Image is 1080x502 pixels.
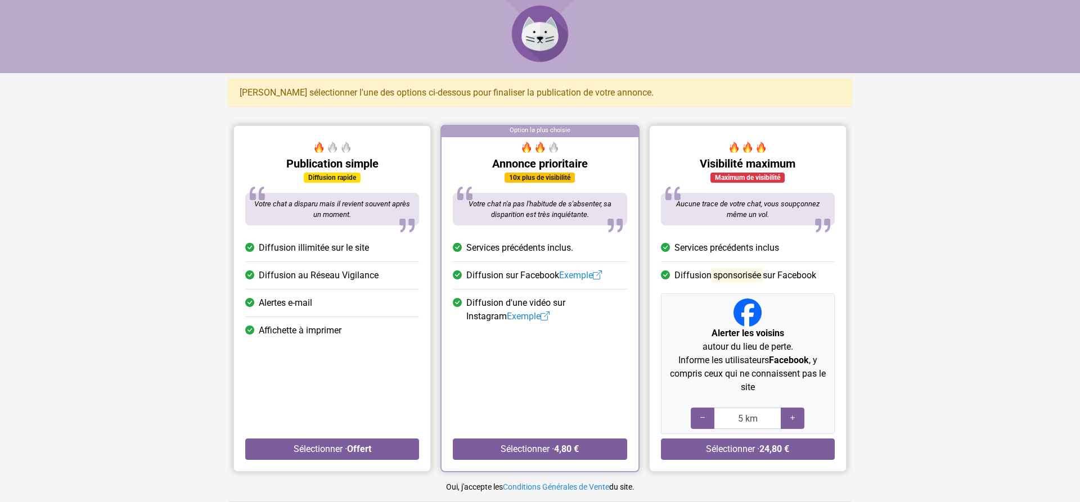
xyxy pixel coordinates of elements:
[453,157,627,170] h5: Annonce prioritaire
[505,173,575,183] div: 10x plus de visibilité
[507,311,550,322] a: Exemple
[759,444,789,454] strong: 24,80 €
[347,444,371,454] strong: Offert
[769,355,809,365] strong: Facebook
[466,296,627,323] span: Diffusion d'une vidéo sur Instagram
[733,299,762,327] img: Facebook
[559,270,602,281] a: Exemple
[228,79,852,107] div: [PERSON_NAME] sélectionner l'une des options ci-dessous pour finaliser la publication de votre an...
[674,269,816,282] span: Diffusion sur Facebook
[674,241,779,255] span: Services précédents inclus
[259,324,341,337] span: Affichette à imprimer
[666,327,830,354] p: autour du lieu de perte.
[710,173,785,183] div: Maximum de visibilité
[245,157,419,170] h5: Publication simple
[666,354,830,394] p: Informe les utilisateurs , y compris ceux qui ne connaissent pas le site
[469,200,611,219] span: Votre chat n'a pas l'habitude de s'absenter, sa disparition est très inquiétante.
[259,296,312,310] span: Alertes e-mail
[446,482,634,491] small: Oui, j'accepte les du site.
[254,200,410,219] span: Votre chat a disparu mais il revient souvent après un moment.
[442,126,638,137] div: Option la plus choisie
[503,482,609,491] a: Conditions Générales de Vente
[554,444,579,454] strong: 4,80 €
[712,268,763,282] mark: sponsorisée
[712,328,784,338] strong: Alerter les voisins
[661,438,835,460] button: Sélectionner ·24,80 €
[661,157,835,170] h5: Visibilité maximum
[466,269,602,282] span: Diffusion sur Facebook
[259,269,379,282] span: Diffusion au Réseau Vigilance
[453,438,627,460] button: Sélectionner ·4,80 €
[466,241,573,255] span: Services précédents inclus.
[259,241,369,255] span: Diffusion illimitée sur le site
[245,438,419,460] button: Sélectionner ·Offert
[676,200,820,219] span: Aucune trace de votre chat, vous soupçonnez même un vol.
[304,173,361,183] div: Diffusion rapide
